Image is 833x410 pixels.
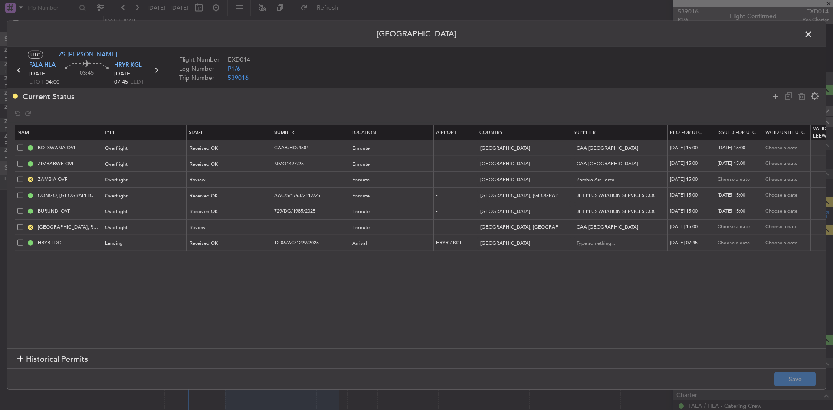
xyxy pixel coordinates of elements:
div: [DATE] 15:00 [670,223,715,231]
div: [DATE] 15:00 [718,160,763,167]
div: [DATE] 15:00 [670,192,715,199]
div: [DATE] 15:00 [670,144,715,152]
div: Choose a date [765,239,810,247]
div: [DATE] 07:45 [670,239,715,247]
div: Choose a date [765,192,810,199]
span: Issued For Utc [718,129,756,135]
div: Choose a date [765,176,810,184]
div: Choose a date [718,176,763,184]
div: Choose a date [765,223,810,231]
div: Choose a date [765,144,810,152]
div: [DATE] 15:00 [718,208,763,215]
span: Req For Utc [670,129,702,135]
div: Choose a date [765,160,810,167]
span: Valid Until Utc [765,129,805,135]
div: [DATE] 15:00 [718,144,763,152]
div: [DATE] 15:00 [670,160,715,167]
div: Choose a date [718,239,763,247]
div: Choose a date [765,208,810,215]
div: [DATE] 15:00 [718,192,763,199]
header: [GEOGRAPHIC_DATA] [7,21,826,47]
div: [DATE] 15:00 [670,208,715,215]
div: Choose a date [718,223,763,231]
div: [DATE] 15:00 [670,176,715,184]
